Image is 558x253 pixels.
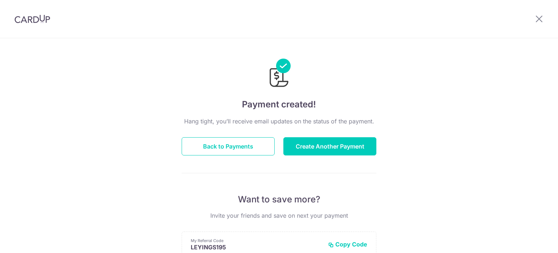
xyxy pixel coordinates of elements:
[191,238,322,244] p: My Referral Code
[15,15,50,23] img: CardUp
[182,211,376,220] p: Invite your friends and save on next your payment
[328,241,367,248] button: Copy Code
[267,59,291,89] img: Payments
[283,137,376,155] button: Create Another Payment
[191,244,322,251] p: LEYINGS195
[182,194,376,205] p: Want to save more?
[182,117,376,126] p: Hang tight, you’ll receive email updates on the status of the payment.
[182,137,275,155] button: Back to Payments
[182,98,376,111] h4: Payment created!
